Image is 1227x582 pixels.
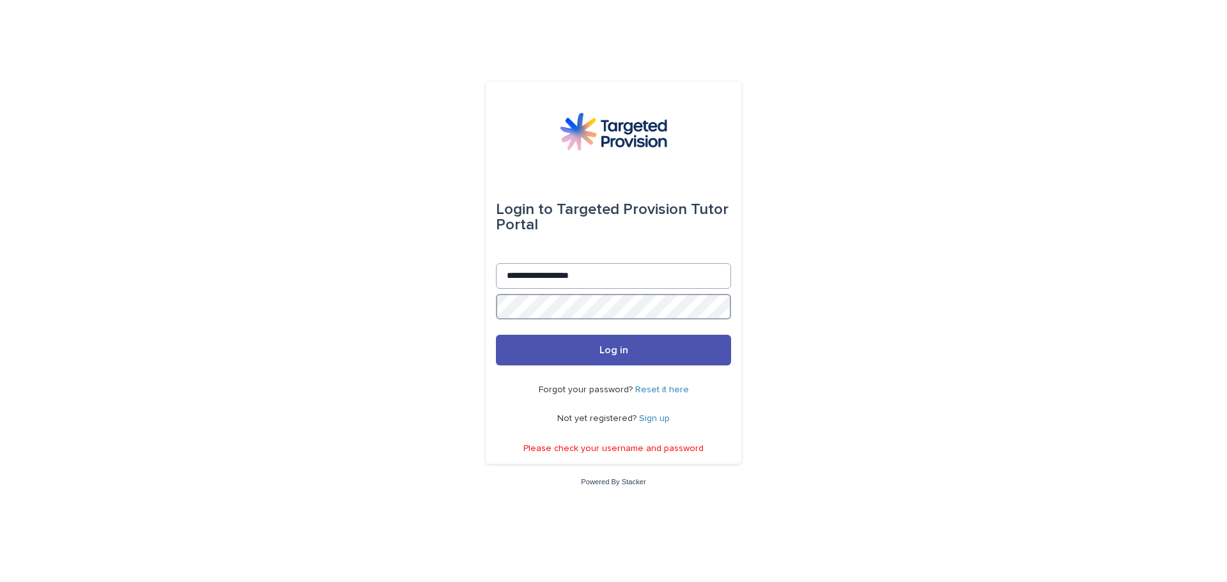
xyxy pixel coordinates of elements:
[496,335,731,365] button: Log in
[560,112,667,151] img: M5nRWzHhSzIhMunXDL62
[496,192,731,243] div: Targeted Provision Tutor Portal
[635,385,689,394] a: Reset it here
[496,202,553,217] span: Login to
[523,443,704,454] p: Please check your username and password
[557,414,639,423] span: Not yet registered?
[581,478,645,486] a: Powered By Stacker
[539,385,635,394] span: Forgot your password?
[599,345,628,355] span: Log in
[639,414,670,423] a: Sign up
